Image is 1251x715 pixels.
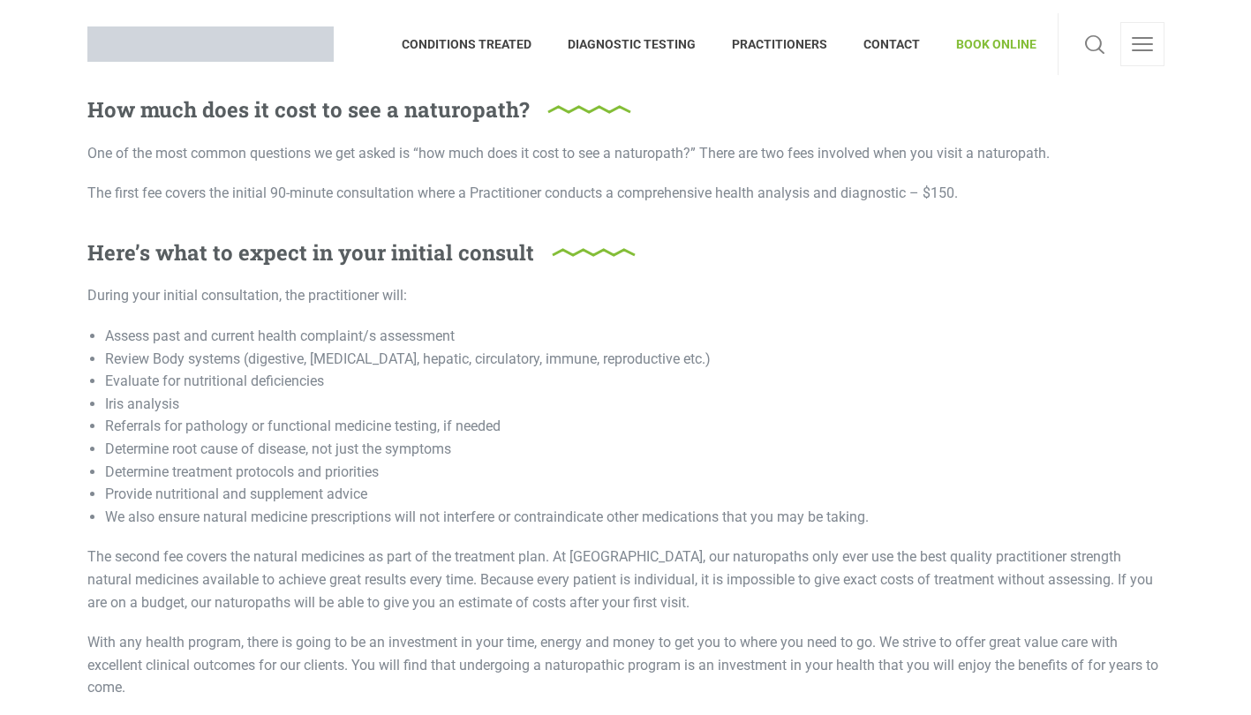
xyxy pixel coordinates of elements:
[87,546,1164,613] p: The second fee covers the natural medicines as part of the treatment plan. At [GEOGRAPHIC_DATA], ...
[87,26,334,62] img: Brisbane Naturopath
[105,325,1164,348] li: Assess past and current health complaint/s assessment
[938,30,1036,58] span: BOOK ONLINE
[105,370,1164,393] li: Evaluate for nutritional deficiencies
[87,240,636,266] h4: Here’s what to expect in your initial consult
[846,13,938,75] a: CONTACT
[402,13,550,75] a: CONDITIONS TREATED
[105,393,1164,416] li: Iris analysis
[87,142,1164,165] p: One of the most common questions we get asked is “how much does it cost to see a naturopath?” The...
[714,30,846,58] span: PRACTITIONERS
[87,13,334,75] a: Brisbane Naturopath
[105,415,1164,438] li: Referrals for pathology or functional medicine testing, if needed
[87,284,1164,307] p: During your initial consultation, the practitioner will:
[846,30,938,58] span: CONTACT
[105,506,1164,529] li: We also ensure natural medicine prescriptions will not interfere or contraindicate other medicati...
[87,182,1164,205] p: The first fee covers the initial 90-minute consultation where a Practitioner conducts a comprehen...
[87,97,631,123] h4: How much does it cost to see a naturopath?
[105,348,1164,371] li: Review Body systems (digestive, [MEDICAL_DATA], hepatic, circulatory, immune, reproductive etc.)
[938,13,1036,75] a: BOOK ONLINE
[87,631,1164,699] p: With any health program, there is going to be an investment in your time, energy and money to get...
[550,13,714,75] a: DIAGNOSTIC TESTING
[1080,22,1110,66] a: Search
[105,438,1164,461] li: Determine root cause of disease, not just the symptoms
[550,30,714,58] span: DIAGNOSTIC TESTING
[714,13,846,75] a: PRACTITIONERS
[402,30,550,58] span: CONDITIONS TREATED
[105,483,1164,506] li: Provide nutritional and supplement advice
[105,461,1164,484] li: Determine treatment protocols and priorities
